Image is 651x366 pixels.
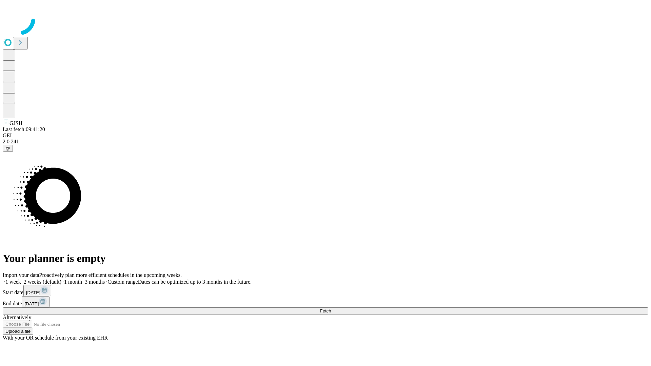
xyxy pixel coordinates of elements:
[3,335,108,341] span: With your OR schedule from your existing EHR
[22,296,50,307] button: [DATE]
[3,272,39,278] span: Import your data
[3,296,648,307] div: End date
[3,328,33,335] button: Upload a file
[24,301,39,306] span: [DATE]
[5,146,10,151] span: @
[3,139,648,145] div: 2.0.241
[107,279,138,285] span: Custom range
[3,133,648,139] div: GEI
[3,145,13,152] button: @
[64,279,82,285] span: 1 month
[5,279,21,285] span: 1 week
[320,308,331,313] span: Fetch
[3,126,45,132] span: Last fetch: 09:41:20
[23,285,51,296] button: [DATE]
[26,290,40,295] span: [DATE]
[138,279,252,285] span: Dates can be optimized up to 3 months in the future.
[24,279,61,285] span: 2 weeks (default)
[3,252,648,265] h1: Your planner is empty
[3,314,31,320] span: Alternatively
[85,279,105,285] span: 3 months
[9,120,22,126] span: GJSH
[39,272,182,278] span: Proactively plan more efficient schedules in the upcoming weeks.
[3,307,648,314] button: Fetch
[3,285,648,296] div: Start date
